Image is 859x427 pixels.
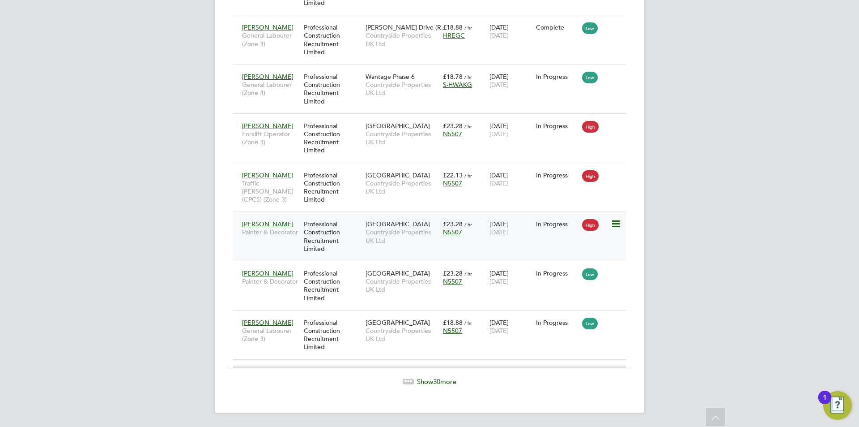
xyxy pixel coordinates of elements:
[242,319,293,327] span: [PERSON_NAME]
[302,19,363,60] div: Professional Construction Recruitment Limited
[464,172,472,179] span: / hr
[242,228,299,236] span: Painter & Decorator
[487,314,534,339] div: [DATE]
[487,68,534,93] div: [DATE]
[489,228,509,236] span: [DATE]
[443,277,462,285] span: N5507
[242,130,299,146] span: Forklift Operator (Zone 3)
[417,377,456,386] span: Show more
[366,122,430,130] span: [GEOGRAPHIC_DATA]
[242,23,293,31] span: [PERSON_NAME]
[443,73,463,81] span: £18.78
[302,216,363,257] div: Professional Construction Recruitment Limited
[536,23,578,31] div: Complete
[242,81,299,97] span: General Labourer (Zone 4)
[443,269,463,277] span: £23.28
[487,19,534,44] div: [DATE]
[240,264,626,272] a: [PERSON_NAME]Painter & DecoratorProfessional Construction Recruitment Limited[GEOGRAPHIC_DATA]Cou...
[443,31,465,39] span: HREGC
[582,318,598,329] span: Low
[582,72,598,83] span: Low
[443,319,463,327] span: £18.88
[240,166,626,174] a: [PERSON_NAME]Traffic [PERSON_NAME] (CPCS) (Zone 3)Professional Construction Recruitment Limited[G...
[443,81,472,89] span: S-HWAKG
[302,265,363,306] div: Professional Construction Recruitment Limited
[366,31,438,47] span: Countryside Properties UK Ltd
[242,277,299,285] span: Painter & Decorator
[242,31,299,47] span: General Labourer (Zone 3)
[489,81,509,89] span: [DATE]
[443,220,463,228] span: £23.28
[302,167,363,208] div: Professional Construction Recruitment Limited
[443,23,463,31] span: £18.88
[536,220,578,228] div: In Progress
[366,81,438,97] span: Countryside Properties UK Ltd
[823,391,852,420] button: Open Resource Center, 1 new notification
[582,22,598,34] span: Low
[489,277,509,285] span: [DATE]
[443,228,462,236] span: N5507
[242,269,293,277] span: [PERSON_NAME]
[582,219,599,231] span: High
[536,269,578,277] div: In Progress
[464,221,472,228] span: / hr
[487,167,534,192] div: [DATE]
[240,18,626,26] a: [PERSON_NAME]General Labourer (Zone 3)Professional Construction Recruitment Limited[PERSON_NAME] ...
[366,73,415,81] span: Wantage Phase 6
[242,179,299,204] span: Traffic [PERSON_NAME] (CPCS) (Zone 3)
[302,68,363,110] div: Professional Construction Recruitment Limited
[464,24,472,31] span: / hr
[366,269,430,277] span: [GEOGRAPHIC_DATA]
[443,171,463,179] span: £22.13
[443,327,462,335] span: N5507
[464,319,472,326] span: / hr
[464,73,472,80] span: / hr
[489,130,509,138] span: [DATE]
[489,327,509,335] span: [DATE]
[582,268,598,280] span: Low
[242,220,293,228] span: [PERSON_NAME]
[366,277,438,293] span: Countryside Properties UK Ltd
[582,121,599,133] span: High
[366,179,438,195] span: Countryside Properties UK Ltd
[487,265,534,290] div: [DATE]
[536,171,578,179] div: In Progress
[242,122,293,130] span: [PERSON_NAME]
[433,377,440,386] span: 30
[240,215,626,223] a: [PERSON_NAME]Painter & DecoratorProfessional Construction Recruitment Limited[GEOGRAPHIC_DATA]Cou...
[242,73,293,81] span: [PERSON_NAME]
[443,179,462,187] span: N5507
[582,170,599,182] span: High
[487,216,534,241] div: [DATE]
[489,179,509,187] span: [DATE]
[302,314,363,356] div: Professional Construction Recruitment Limited
[366,319,430,327] span: [GEOGRAPHIC_DATA]
[536,73,578,81] div: In Progress
[240,68,626,75] a: [PERSON_NAME]General Labourer (Zone 4)Professional Construction Recruitment LimitedWantage Phase ...
[240,117,626,125] a: [PERSON_NAME]Forklift Operator (Zone 3)Professional Construction Recruitment Limited[GEOGRAPHIC_D...
[487,117,534,142] div: [DATE]
[536,319,578,327] div: In Progress
[302,117,363,159] div: Professional Construction Recruitment Limited
[366,23,447,31] span: [PERSON_NAME] Drive (R…
[823,397,827,409] div: 1
[366,327,438,343] span: Countryside Properties UK Ltd
[366,228,438,244] span: Countryside Properties UK Ltd
[489,31,509,39] span: [DATE]
[366,171,430,179] span: [GEOGRAPHIC_DATA]
[240,314,626,321] a: [PERSON_NAME]General Labourer (Zone 3)Professional Construction Recruitment Limited[GEOGRAPHIC_DA...
[443,130,462,138] span: N5507
[464,123,472,129] span: / hr
[443,122,463,130] span: £23.28
[366,220,430,228] span: [GEOGRAPHIC_DATA]
[242,171,293,179] span: [PERSON_NAME]
[536,122,578,130] div: In Progress
[464,270,472,277] span: / hr
[366,130,438,146] span: Countryside Properties UK Ltd
[242,327,299,343] span: General Labourer (Zone 3)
